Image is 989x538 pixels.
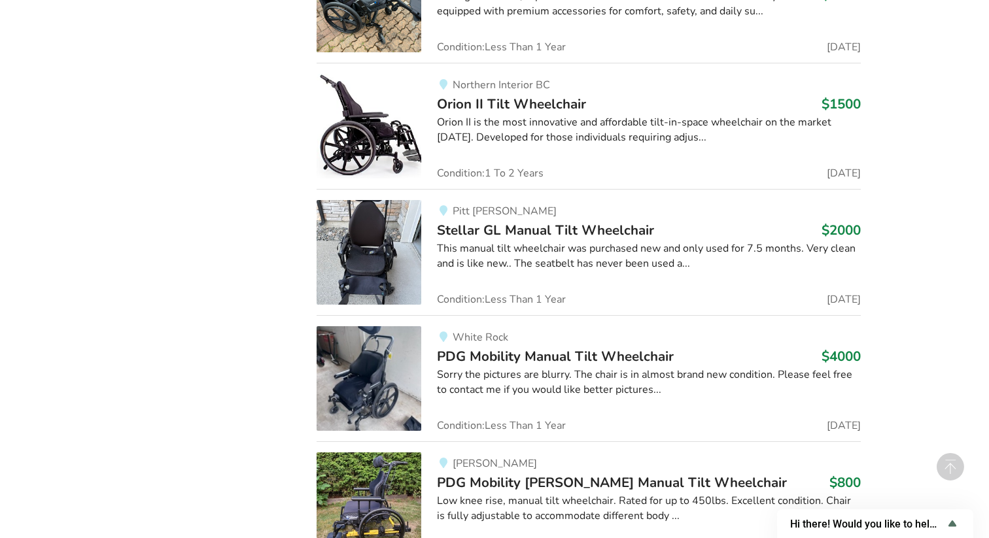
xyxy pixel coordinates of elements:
[822,348,861,365] h3: $4000
[437,115,860,145] div: Orion II is the most innovative and affordable tilt-in-space wheelchair on the market [DATE]. Dev...
[317,63,860,189] a: mobility-orion ii tilt wheelchairNorthern Interior BCOrion II Tilt Wheelchair$1500Orion II is the...
[317,74,421,178] img: mobility-orion ii tilt wheelchair
[829,474,861,491] h3: $800
[822,222,861,239] h3: $2000
[453,204,557,218] span: Pitt [PERSON_NAME]
[790,518,945,530] span: Hi there! Would you like to help us improve AssistList?
[437,473,787,492] span: PDG Mobility [PERSON_NAME] Manual Tilt Wheelchair
[437,347,674,365] span: PDG Mobility Manual Tilt Wheelchair
[790,516,960,531] button: Show survey - Hi there! Would you like to help us improve AssistList?
[317,189,860,315] a: mobility-stellar gl manual tilt wheelchairPitt [PERSON_NAME]Stellar GL Manual Tilt Wheelchair$200...
[437,367,860,397] div: Sorry the pictures are blurry. The chair is in almost brand new condition. Please feel free to co...
[437,241,860,271] div: This manual tilt wheelchair was purchased new and only used for 7.5 months. Very clean and is lik...
[317,200,421,305] img: mobility-stellar gl manual tilt wheelchair
[453,78,550,92] span: Northern Interior BC
[822,95,861,112] h3: $1500
[437,221,654,239] span: Stellar GL Manual Tilt Wheelchair
[437,168,544,178] span: Condition: 1 To 2 Years
[827,294,861,305] span: [DATE]
[453,456,537,471] span: [PERSON_NAME]
[437,42,566,52] span: Condition: Less Than 1 Year
[827,42,861,52] span: [DATE]
[437,494,860,524] div: Low knee rise, manual tilt wheelchair. Rated for up to 450lbs. Excellent condition. Chair is full...
[317,315,860,441] a: mobility-pdg mobility manual tilt wheelchairWhite RockPDG Mobility Manual Tilt Wheelchair$4000Sor...
[827,168,861,178] span: [DATE]
[437,294,566,305] span: Condition: Less Than 1 Year
[827,420,861,431] span: [DATE]
[437,420,566,431] span: Condition: Less Than 1 Year
[453,330,508,345] span: White Rock
[317,326,421,431] img: mobility-pdg mobility manual tilt wheelchair
[437,95,586,113] span: Orion II Tilt Wheelchair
